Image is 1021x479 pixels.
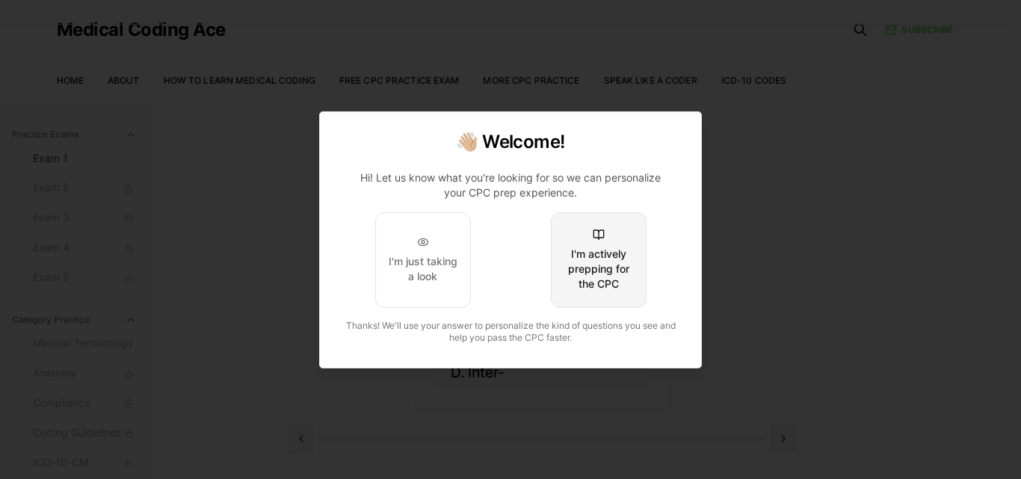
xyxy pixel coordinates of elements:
h2: 👋🏼 Welcome! [338,130,683,154]
div: I'm actively prepping for the CPC [564,247,634,291]
button: I'm just taking a look [375,212,471,308]
span: Thanks! We'll use your answer to personalize the kind of questions you see and help you pass the ... [346,320,676,343]
p: Hi! Let us know what you're looking for so we can personalize your CPC prep experience. [350,170,671,200]
div: I'm just taking a look [388,254,458,284]
button: I'm actively prepping for the CPC [551,212,647,308]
